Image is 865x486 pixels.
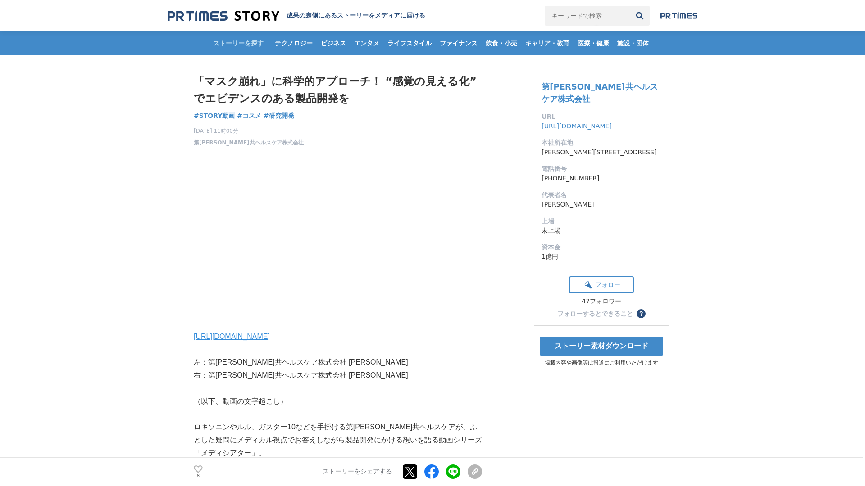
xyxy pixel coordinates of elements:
[522,31,573,55] a: キャリア・教育
[194,111,235,121] a: #STORY動画
[351,39,383,47] span: エンタメ
[542,112,661,121] dt: URL
[271,31,316,55] a: テクノロジー
[384,31,435,55] a: ライフスタイル
[194,356,482,369] p: 左：第[PERSON_NAME]共ヘルスケア株式会社 [PERSON_NAME]
[542,148,661,157] dd: [PERSON_NAME][STREET_ADDRESS]
[569,276,634,293] button: フォロー
[542,216,661,226] dt: 上場
[384,39,435,47] span: ライフスタイル
[194,395,482,408] p: （以下、動画の文字起こし）
[194,369,482,382] p: 右：第[PERSON_NAME]共ヘルスケア株式会社 [PERSON_NAME]
[542,174,661,183] dd: [PHONE_NUMBER]
[542,164,661,174] dt: 電話番号
[637,309,646,318] button: ？
[534,359,669,367] p: 掲載内容や画像等は報道にご利用いただけます
[660,12,697,19] img: prtimes
[168,10,279,22] img: 成果の裏側にあるストーリーをメディアに届ける
[545,6,630,26] input: キーワードで検索
[237,111,261,121] a: #コスメ
[542,243,661,252] dt: 資本金
[271,39,316,47] span: テクノロジー
[574,39,613,47] span: 医療・健康
[542,226,661,235] dd: 未上場
[194,474,203,478] p: 8
[323,468,392,476] p: ストーリーをシェアする
[542,190,661,200] dt: 代表者名
[574,31,613,55] a: 医療・健康
[264,111,294,121] a: #研究開発
[317,31,350,55] a: ビジネス
[482,31,521,55] a: 飲食・小売
[194,73,482,108] h1: 「マスク崩れ」に科学的アプローチ！ “感覚の見える化”でエビデンスのある製品開発を
[482,39,521,47] span: 飲食・小売
[522,39,573,47] span: キャリア・教育
[436,39,481,47] span: ファイナンス
[540,337,663,355] a: ストーリー素材ダウンロード
[569,297,634,306] div: 47フォロワー
[287,12,425,20] h2: 成果の裏側にあるストーリーをメディアに届ける
[194,127,304,135] span: [DATE] 11時00分
[542,82,657,103] a: 第[PERSON_NAME]共ヘルスケア株式会社
[542,138,661,148] dt: 本社所在地
[557,310,633,317] div: フォローするとできること
[168,10,425,22] a: 成果の裏側にあるストーリーをメディアに届ける 成果の裏側にあるストーリーをメディアに届ける
[638,310,644,317] span: ？
[436,31,481,55] a: ファイナンス
[194,421,482,459] p: ロキソニンやルル、ガスター10などを手掛ける第[PERSON_NAME]共ヘルスケアが、ふとした疑問にメディカル視点でお答えしながら製品開発にかける想いを語る動画シリーズ「メディシアター」。
[194,333,270,340] a: [URL][DOMAIN_NAME]
[542,122,612,130] a: [URL][DOMAIN_NAME]
[542,200,661,209] dd: [PERSON_NAME]
[237,112,261,120] span: #コスメ
[614,39,652,47] span: 施設・団体
[194,139,304,147] a: 第[PERSON_NAME]共ヘルスケア株式会社
[264,112,294,120] span: #研究開発
[194,112,235,120] span: #STORY動画
[614,31,652,55] a: 施設・団体
[317,39,350,47] span: ビジネス
[542,252,661,261] dd: 1億円
[351,31,383,55] a: エンタメ
[630,6,650,26] button: 検索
